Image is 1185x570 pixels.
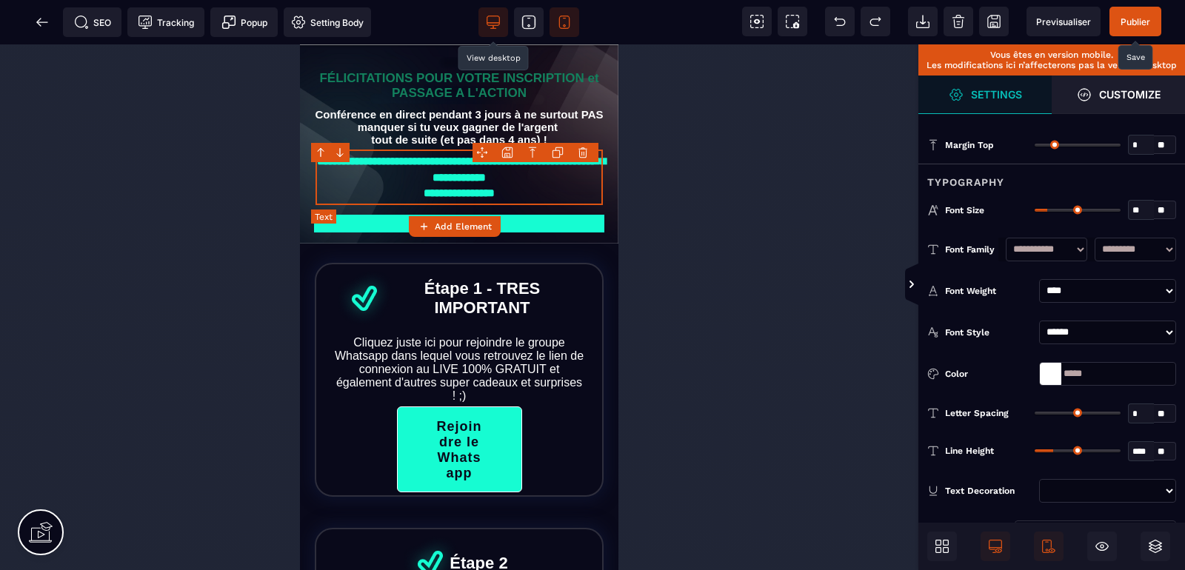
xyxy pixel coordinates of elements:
[926,50,1178,60] p: Vous êtes en version mobile.
[435,221,492,232] strong: Add Element
[1141,532,1170,561] span: Open Layers
[927,532,957,561] span: Open Blocks
[1099,89,1161,100] strong: Customize
[34,288,284,362] text: Cliquez juste ici pour rejoindre le groupe Whatsapp dans lequel vous retrouvez le lien de connexi...
[778,7,807,36] span: Screenshot
[146,506,211,532] text: Étape 2
[945,284,1033,298] div: Font Weight
[971,89,1022,100] strong: Settings
[945,204,984,216] span: Font Size
[945,242,998,257] div: Font Family
[221,15,267,30] span: Popup
[97,362,222,448] button: Rejoindre le Whatsapp
[926,60,1178,70] p: Les modifications ici n’affecterons pas la version desktop
[100,489,161,549] img: 5b0f7acec7050026322c7a33464a9d2d_df1180c19b023640bdd1f6191e6afa79_big_tick.png
[291,15,364,30] span: Setting Body
[11,60,307,105] text: Conférence en direct pendant 3 jours à ne surtout PAS manquer si tu veux gagner de l'argent tout ...
[409,216,501,237] button: Add Element
[138,15,194,30] span: Tracking
[74,15,111,30] span: SEO
[11,24,307,60] text: FÉLICITATIONS POUR VOTRE INSCRIPTION et PASSAGE A L'ACTION
[1036,16,1091,27] span: Previsualiser
[981,532,1010,561] span: Desktop Only
[945,407,1009,419] span: Letter Spacing
[945,445,994,457] span: Line Height
[945,483,1033,498] div: Text Decoration
[1052,76,1185,114] span: Open Style Manager
[1034,532,1064,561] span: Mobile Only
[1087,532,1117,561] span: Hide/Show Block
[945,139,994,151] span: Margin Top
[1121,16,1150,27] span: Publier
[945,366,1033,381] div: Color
[1027,7,1101,36] span: Preview
[918,164,1185,191] div: Typography
[945,325,1033,340] div: Font Style
[742,7,772,36] span: View components
[918,76,1052,114] span: Settings
[34,224,95,284] img: 5b0f7acec7050026322c7a33464a9d2d_df1180c19b023640bdd1f6191e6afa79_big_tick.png
[80,231,284,277] text: Étape 1 - TRES IMPORTANT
